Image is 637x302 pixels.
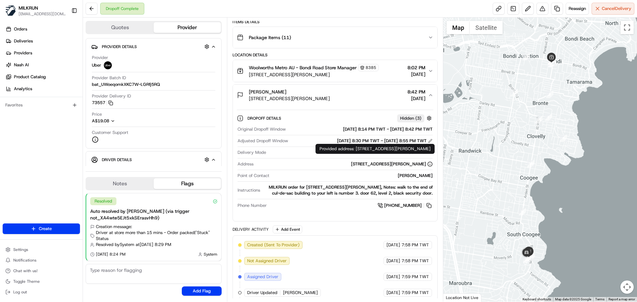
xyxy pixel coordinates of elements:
[273,225,302,233] button: Add Event
[3,100,80,110] div: Favorites
[447,21,470,34] button: Show street map
[401,258,429,264] span: 7:58 PM TWT
[249,89,286,95] span: [PERSON_NAME]
[13,289,27,295] span: Log out
[238,173,269,179] span: Point of Contact
[233,19,437,25] div: Items Details
[3,287,80,297] button: Log out
[249,71,379,78] span: [STREET_ADDRESS][PERSON_NAME]
[527,160,534,167] div: 14
[233,106,437,221] div: [PERSON_NAME][STREET_ADDRESS][PERSON_NAME]8:42 PM[DATE]
[397,114,433,122] button: Hidden (3)
[92,75,126,81] span: Provider Batch ID
[96,252,125,257] span: [DATE] 8:24 PM
[247,290,277,296] span: Driver Updated
[13,247,28,252] span: Settings
[443,293,481,302] div: Location Not Live
[14,50,32,56] span: Providers
[620,280,634,294] button: Map camera controls
[401,274,429,280] span: 7:59 PM TWT
[86,178,154,189] button: Notes
[92,82,160,88] span: bat_UWoeqomkXKC7W-LGRfj5RQ
[378,202,433,209] a: [PHONE_NUMBER]
[86,22,154,33] button: Quotes
[445,293,467,302] img: Google
[526,253,533,261] div: 17
[238,203,267,209] span: Phone Number
[548,57,555,65] div: 8
[102,44,137,49] span: Provider Details
[233,85,437,106] button: [PERSON_NAME][STREET_ADDRESS][PERSON_NAME]8:42 PM[DATE]
[3,84,83,94] a: Analytics
[3,36,83,46] a: Deliveries
[560,135,567,142] div: 1
[14,26,27,32] span: Orders
[401,290,429,296] span: 7:59 PM TWT
[92,93,131,99] span: Provider Delivery ID
[92,118,109,124] span: A$19.08
[407,71,425,78] span: [DATE]
[247,258,287,264] span: Not Assigned Driver
[96,224,132,230] span: Creation message:
[407,95,425,102] span: [DATE]
[96,242,134,248] span: Resolved by System
[14,38,33,44] span: Deliveries
[595,297,604,301] a: Terms (opens in new tab)
[39,226,52,232] span: Create
[566,3,589,15] button: Reassign
[249,34,291,41] span: Package Items ( 11 )
[102,157,132,162] span: Driver Details
[3,256,80,265] button: Notifications
[407,64,425,71] span: 8:02 PM
[549,60,556,67] div: 4
[555,297,591,301] span: Map data ©2025 Google
[233,60,437,82] button: Woolworths Metro AU - Bondi Road Store Manager8385[STREET_ADDRESS][PERSON_NAME]8:02 PM[DATE]
[104,61,112,69] img: uber-new-logo.jpeg
[249,95,330,102] span: [STREET_ADDRESS][PERSON_NAME]
[14,74,46,80] span: Product Catalog
[545,114,552,121] div: 2
[384,203,422,209] span: [PHONE_NUMBER]
[136,242,171,248] span: at [DATE] 8:29 PM
[92,111,102,117] span: Price
[13,279,40,284] span: Toggle Theme
[249,64,357,71] span: Woolworths Metro AU - Bondi Road Store Manager
[351,161,433,167] div: [STREET_ADDRESS][PERSON_NAME]
[91,41,216,52] button: Provider Details
[233,52,437,58] div: Location Details
[283,290,318,296] span: [PERSON_NAME]
[3,245,80,254] button: Settings
[92,118,150,124] button: A$19.08
[608,297,635,301] a: Report a map error
[316,144,435,154] div: Provided address: [STREET_ADDRESS][PERSON_NAME]
[3,266,80,275] button: Chat with us!
[523,256,531,263] div: 19
[238,138,288,144] span: Adjusted Dropoff Window
[233,227,269,232] div: Delivery Activity
[602,6,631,12] span: Cancel Delivery
[238,161,253,167] span: Address
[13,268,37,273] span: Chat with us!
[269,150,432,155] div: SCHEDULED
[19,11,66,17] button: [EMAIL_ADDRESS][DOMAIN_NAME]
[3,223,80,234] button: Create
[535,116,542,123] div: 13
[5,5,16,16] img: MILKRUN
[263,184,432,196] div: MILKRUN order for [STREET_ADDRESS][PERSON_NAME], Notes: walk to the end of cul-de-sac building to...
[92,55,108,61] span: Provider
[248,116,282,121] span: Dropoff Details
[90,208,217,221] div: Auto resolved by [PERSON_NAME] (via trigger not_XA4wte5EJt5xkSErasvHh9)
[238,187,260,193] span: Instructions
[14,62,29,68] span: Nash AI
[19,5,38,11] span: MILKRUN
[546,91,553,98] div: 3
[92,62,101,68] span: Uber
[233,27,437,48] button: Package Items (11)
[247,242,300,248] span: Created (Sent To Provider)
[523,297,551,302] button: Keyboard shortcuts
[548,60,555,67] div: 6
[523,53,530,60] div: 11
[91,154,216,165] button: Driver Details
[470,21,503,34] button: Show satellite imagery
